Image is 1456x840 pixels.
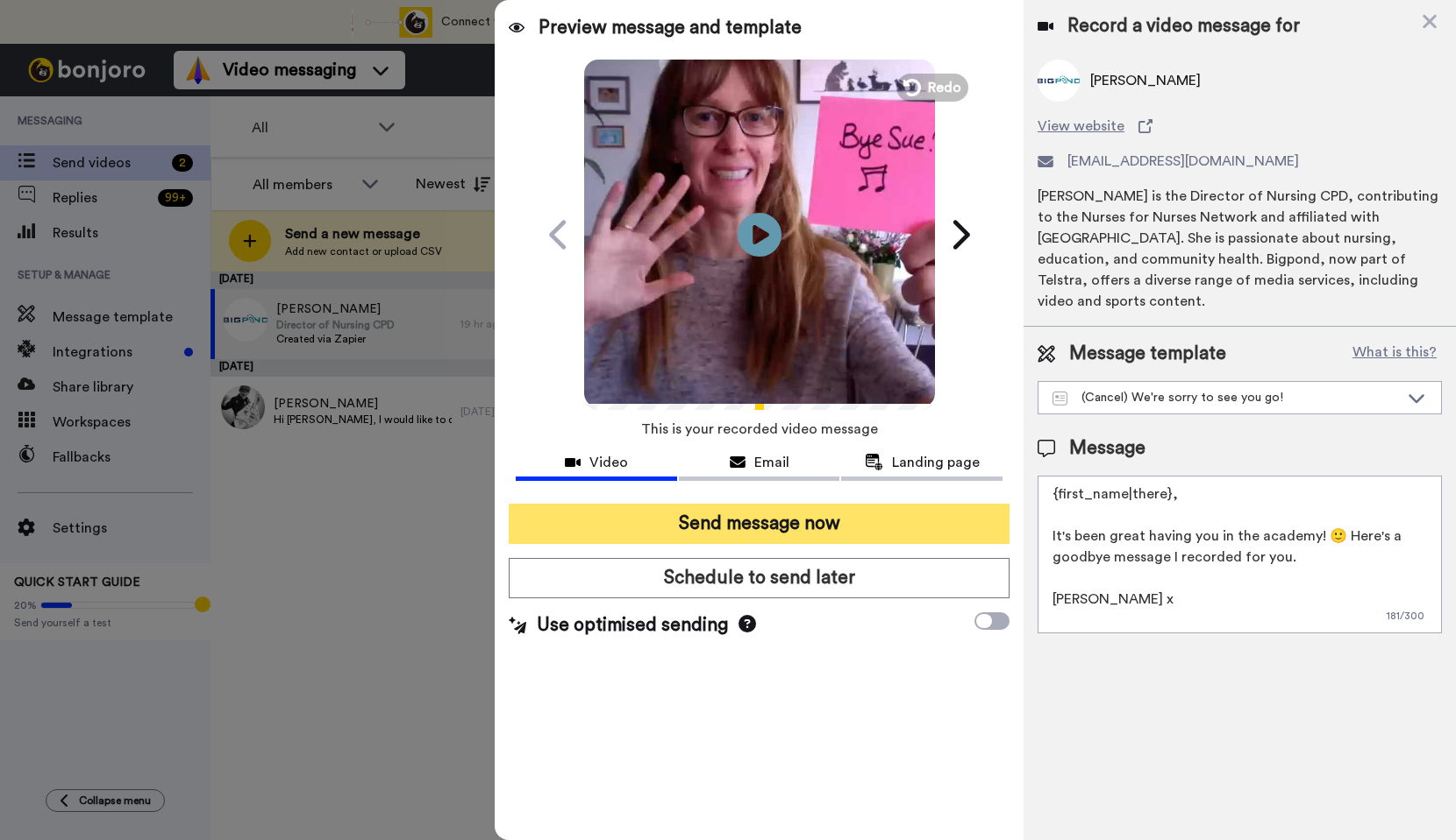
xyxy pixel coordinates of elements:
[1053,392,1067,406] img: Message-temps.svg
[1069,341,1226,367] span: Message template
[509,558,1010,598] button: Schedule to send later
[1069,435,1146,462] span: Message
[1053,389,1399,406] div: (Cancel) We're sorry to see you go!
[1347,341,1442,367] button: What is this?
[754,452,789,473] span: Email
[641,410,878,448] span: This is your recorded video message
[1067,151,1299,172] span: [EMAIL_ADDRESS][DOMAIN_NAME]
[1038,476,1442,633] textarea: {first_name|there}, It's been great having you in the academy! 🙂 Here's a goodbye message I recor...
[1038,186,1442,312] div: [PERSON_NAME] is the Director of Nursing CPD, contributing to the Nurses for Nurses Network and a...
[509,504,1010,544] button: Send message now
[537,612,728,639] span: Use optimised sending
[589,452,628,473] span: Video
[892,452,980,473] span: Landing page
